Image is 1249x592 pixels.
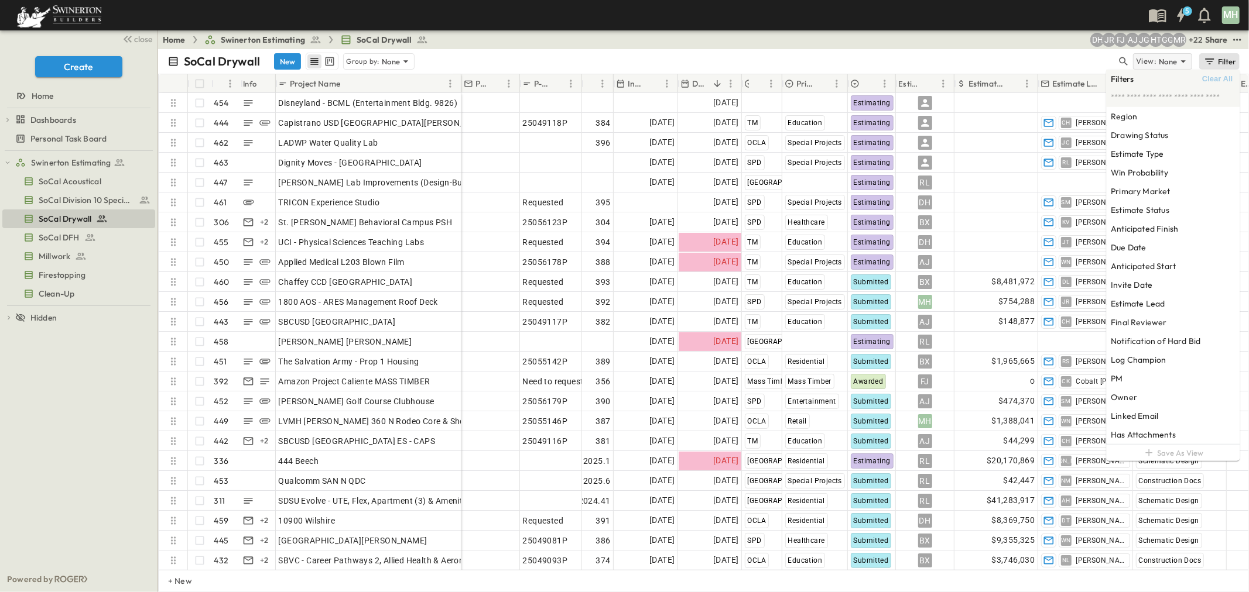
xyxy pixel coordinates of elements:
[214,236,229,248] p: 455
[2,229,153,246] a: SoCal DFH
[788,258,842,266] span: Special Projects
[1111,148,1164,160] h6: Estimate Type
[523,395,568,407] span: 25056179P
[854,159,891,167] span: Estimating
[788,119,823,127] span: Education
[279,376,430,387] span: Amazon Project Caliente MASS TIMBER
[2,130,153,147] a: Personal Task Board
[2,247,155,266] div: Millworktest
[279,356,419,367] span: The Salvation Army - Prop 1 Housing
[918,394,932,408] div: AJ
[214,256,230,268] p: 450
[30,114,76,126] span: Dashboards
[35,56,122,77] button: Create
[1125,33,1140,47] div: Anthony Jimenez (anthony.jimenez@swinerton.com)
[1200,72,1235,86] button: Clear All
[1007,77,1020,90] button: Sort
[649,235,675,249] span: [DATE]
[748,298,762,306] span: SPD
[748,318,758,326] span: TM
[596,137,610,149] span: 396
[443,77,457,91] button: Menu
[1230,33,1244,47] button: test
[1222,6,1240,24] div: MH
[1062,301,1070,302] span: JR
[649,335,675,348] span: [DATE]
[523,236,564,248] span: Requested
[1221,5,1241,25] button: MH
[628,78,645,90] p: Invite Date
[854,139,891,147] span: Estimating
[214,296,229,308] p: 456
[2,209,155,228] div: SoCal Drywalltest
[649,354,675,368] span: [DATE]
[1172,33,1186,47] div: Meghana Raj (meghana.raj@swinerton.com)
[502,77,516,91] button: Menu
[854,238,891,246] span: Estimating
[214,137,229,149] p: 462
[854,178,891,187] span: Estimating
[1111,260,1176,272] h6: Anticipated Start
[854,258,891,266] span: Estimating
[1062,122,1070,123] span: CH
[788,397,836,405] span: Entertainment
[1062,381,1070,381] span: CK
[523,296,564,308] span: Requested
[918,235,932,249] div: DH
[713,156,738,169] span: [DATE]
[30,312,57,323] span: Hidden
[523,316,568,328] span: 25049117P
[649,315,675,328] span: [DATE]
[969,78,1005,90] p: Estimate Amount
[596,216,610,228] span: 304
[713,255,738,269] span: [DATE]
[1111,73,1134,85] h6: Filters
[523,356,568,367] span: 25055142P
[1159,56,1178,67] p: None
[918,175,932,190] div: RL
[551,77,564,90] button: Sort
[1169,5,1193,26] button: 5
[918,335,932,349] div: RL
[918,315,932,329] div: AJ
[1076,198,1125,207] span: [PERSON_NAME]
[596,356,610,367] span: 389
[214,316,229,328] p: 443
[184,53,260,70] p: SoCal Drywall
[1076,138,1125,147] span: [PERSON_NAME]
[596,296,610,308] span: 392
[1111,204,1169,216] h6: Estimate Status
[1020,77,1034,91] button: Menu
[649,136,675,149] span: [DATE]
[2,192,153,208] a: SoCal Division 10 Specialties
[713,96,738,109] span: [DATE]
[214,157,229,168] p: 463
[955,372,1038,391] div: 0
[340,34,428,46] a: SoCal Drywall
[788,238,823,246] span: Education
[713,195,738,209] span: [DATE]
[1062,361,1070,362] span: RS
[1076,317,1125,326] span: [PERSON_NAME]
[788,198,842,206] span: Special Projects
[854,298,889,306] span: Submitted
[854,278,889,286] span: Submitted
[713,295,738,308] span: [DATE]
[214,336,229,347] p: 458
[1111,223,1178,235] h6: Anticipated Finish
[214,356,227,367] p: 451
[279,256,405,268] span: Applied Medical L203 Blown Film
[596,256,610,268] span: 388
[713,335,738,348] span: [DATE]
[748,397,762,405] span: SPD
[713,235,738,249] span: [DATE]
[346,56,379,67] p: Group by:
[796,78,815,90] p: Primary Market
[817,77,830,90] button: Sort
[1102,33,1116,47] div: Joshua Russell (joshua.russell@swinerton.com)
[1189,34,1200,46] p: + 22
[39,175,101,187] span: SoCal Acoustical
[1076,357,1125,366] span: [PERSON_NAME]
[523,197,564,208] span: Requested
